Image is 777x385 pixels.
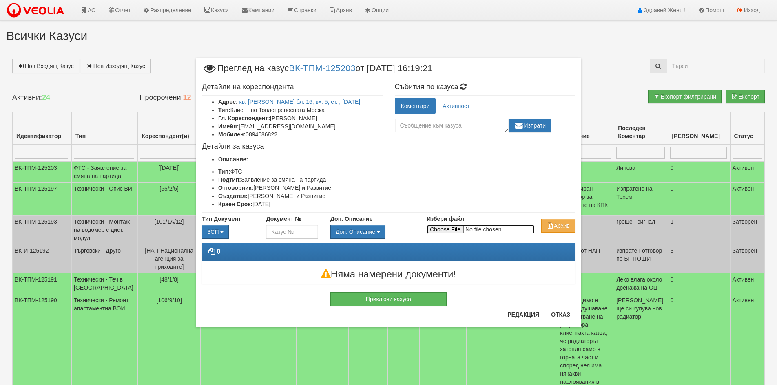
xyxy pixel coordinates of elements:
button: Редакция [503,308,544,321]
a: кв. [PERSON_NAME] бл. 16, вх. 5, ет. , [DATE] [239,99,361,105]
input: Казус № [266,225,318,239]
b: Краен Срок: [218,201,252,207]
span: Доп. Описание [336,229,375,235]
b: Тип: [218,168,230,175]
a: Коментари [395,98,436,114]
button: Доп. Описание [330,225,385,239]
li: [PERSON_NAME] [218,114,383,122]
span: ЗСП [207,229,219,235]
label: Документ № [266,215,301,223]
li: Клиент по Топлопреносната Мрежа [218,106,383,114]
b: Имейл: [218,123,239,130]
button: ЗСП [202,225,229,239]
div: Двоен клик, за изчистване на избраната стойност. [330,225,414,239]
b: Мобилен: [218,131,246,138]
button: Приключи казуса [330,292,447,306]
li: [PERSON_NAME] и Развитие [218,184,383,192]
h3: Няма намерени документи! [202,269,575,279]
li: [EMAIL_ADDRESS][DOMAIN_NAME] [218,122,383,130]
b: Тип: [218,107,230,113]
strong: 0 [217,248,220,255]
b: Създател: [218,193,248,199]
li: Заявление за смяна на партида [218,176,383,184]
b: Гл. Кореспондент: [218,115,270,121]
h4: Детайли на кореспондента [202,83,383,91]
button: Изпрати [509,119,551,132]
b: Отговорник: [218,185,253,191]
label: Избери файл [427,215,464,223]
li: 0894686822 [218,130,383,139]
a: ВК-ТПМ-125203 [289,63,355,73]
label: Тип Документ [202,215,241,223]
label: Доп. Описание [330,215,372,223]
b: Подтип: [218,176,241,183]
a: Активност [436,98,476,114]
h4: Детайли за казуса [202,143,383,151]
li: [DATE] [218,200,383,208]
button: Архив [541,219,575,233]
button: Отказ [546,308,575,321]
h4: Събития по казуса [395,83,576,91]
b: Адрес: [218,99,238,105]
div: Двоен клик, за изчистване на избраната стойност. [202,225,254,239]
span: Преглед на казус от [DATE] 16:19:21 [202,64,432,79]
li: ФТС [218,167,383,176]
li: [PERSON_NAME] и Развитие [218,192,383,200]
b: Описание: [218,156,248,163]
